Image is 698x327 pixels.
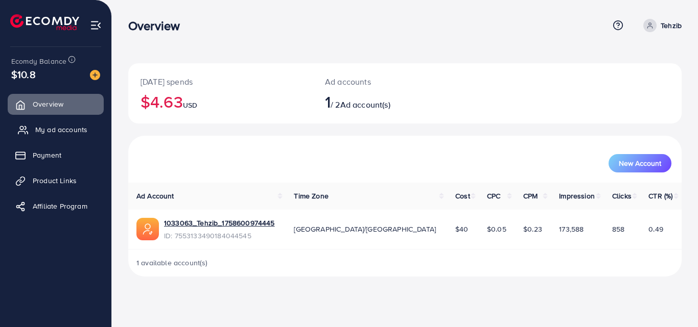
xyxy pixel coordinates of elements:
[136,258,208,268] span: 1 available account(s)
[8,145,104,165] a: Payment
[136,191,174,201] span: Ad Account
[325,92,439,111] h2: / 2
[8,94,104,114] a: Overview
[523,224,542,234] span: $0.23
[33,99,63,109] span: Overview
[559,224,584,234] span: 173,588
[648,224,663,234] span: 0.49
[33,201,87,211] span: Affiliate Program
[487,224,506,234] span: $0.05
[90,70,100,80] img: image
[8,170,104,191] a: Product Links
[136,218,159,240] img: ic-ads-acc.e4c84228.svg
[10,14,79,30] img: logo
[340,99,390,110] span: Ad account(s)
[33,150,61,160] span: Payment
[455,191,470,201] span: Cost
[487,191,500,201] span: CPC
[325,76,439,88] p: Ad accounts
[11,67,36,82] span: $10.8
[639,19,682,32] a: Tehzib
[661,19,682,32] p: Tehzib
[612,224,624,234] span: 858
[612,191,632,201] span: Clicks
[11,56,66,66] span: Ecomdy Balance
[523,191,538,201] span: CPM
[183,100,197,110] span: USD
[619,160,661,167] span: New Account
[164,231,274,241] span: ID: 7553133490184044545
[164,218,274,228] a: 1033063_Tehzib_1758600974445
[8,119,104,140] a: My ad accounts
[455,224,468,234] span: $40
[8,196,104,216] a: Affiliate Program
[35,124,87,135] span: My ad accounts
[90,19,102,31] img: menu
[294,191,328,201] span: Time Zone
[141,92,300,111] h2: $4.63
[294,224,436,234] span: [GEOGRAPHIC_DATA]/[GEOGRAPHIC_DATA]
[655,281,690,319] iframe: Chat
[325,90,331,113] span: 1
[128,18,188,33] h3: Overview
[609,154,671,172] button: New Account
[141,76,300,88] p: [DATE] spends
[33,175,77,186] span: Product Links
[559,191,595,201] span: Impression
[648,191,672,201] span: CTR (%)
